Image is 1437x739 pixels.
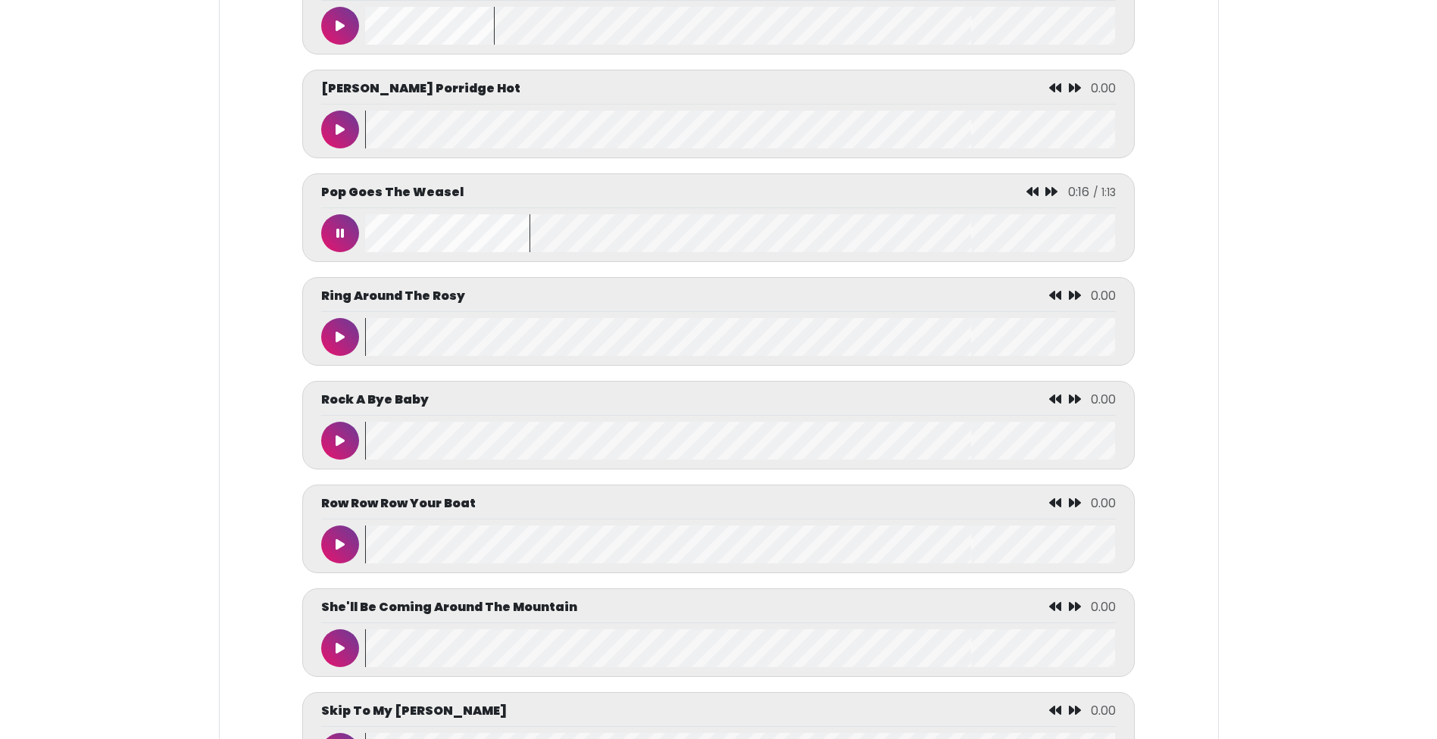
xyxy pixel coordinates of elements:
span: 0.00 [1091,391,1116,408]
span: 0.00 [1091,287,1116,304]
p: Rock A Bye Baby [321,391,429,409]
span: 0:16 [1068,183,1089,201]
p: [PERSON_NAME] Porridge Hot [321,80,520,98]
p: Row Row Row Your Boat [321,494,476,513]
span: 0.00 [1091,598,1116,616]
p: Skip To My [PERSON_NAME] [321,702,507,720]
span: 0.00 [1091,80,1116,97]
p: Ring Around The Rosy [321,287,465,305]
span: / 1:13 [1093,185,1116,200]
span: 0.00 [1091,702,1116,719]
p: She'll Be Coming Around The Mountain [321,598,577,616]
span: 0.00 [1091,494,1116,512]
p: Pop Goes The Weasel [321,183,464,201]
